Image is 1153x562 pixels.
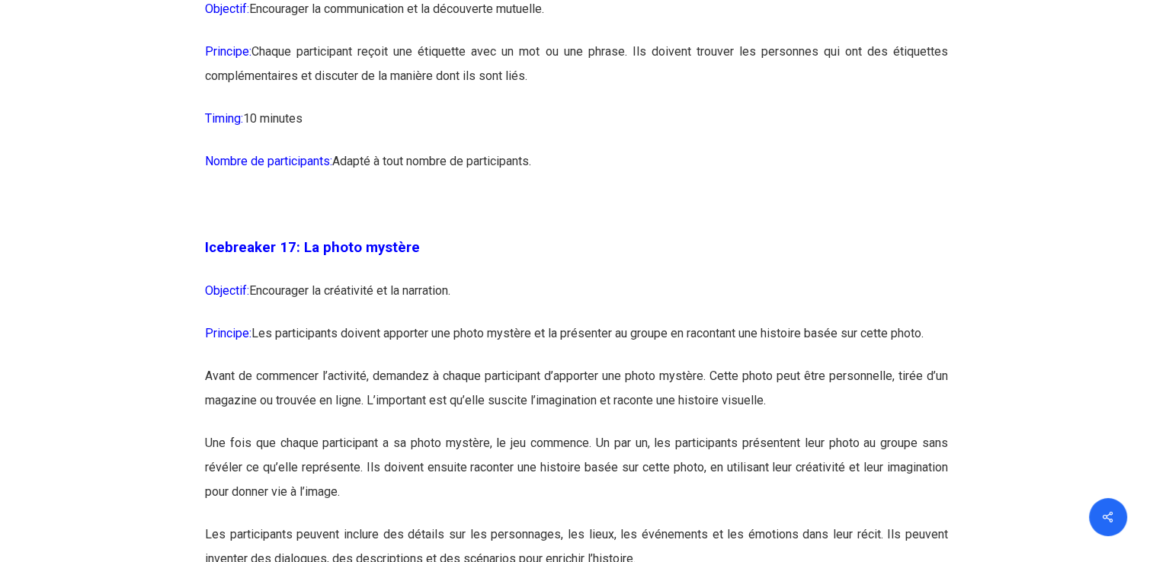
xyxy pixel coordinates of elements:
span: Principe: [205,44,251,59]
p: Les participants doivent apporter une photo mystère et la présenter au groupe en racontant une hi... [205,321,948,363]
p: Encourager la créativité et la narration. [205,278,948,321]
p: Chaque participant reçoit une étiquette avec un mot ou une phrase. Ils doivent trouver les person... [205,40,948,107]
p: 10 minutes [205,107,948,149]
span: Principe: [205,325,251,340]
p: Adapté à tout nombre de participants. [205,149,948,192]
p: Une fois que chaque participant a sa photo mystère, le jeu commence. Un par un, les participants ... [205,430,948,522]
span: Objectif: [205,2,249,16]
p: Avant de commencer l’activité, demandez à chaque participant d’apporter une photo mystère. Cette ... [205,363,948,430]
span: Timing: [205,111,243,126]
span: Icebreaker 17: La photo mystère [205,238,420,255]
span: Objectif: [205,283,249,297]
span: Nombre de participants: [205,154,332,168]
